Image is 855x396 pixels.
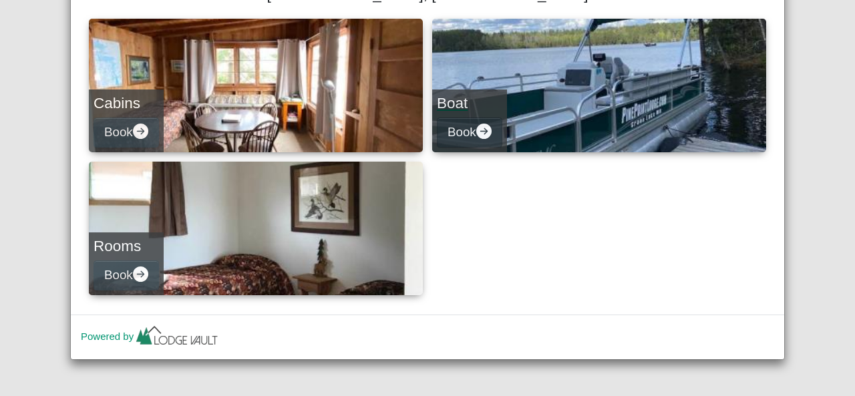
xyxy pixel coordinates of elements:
h4: Rooms [94,237,159,255]
svg: arrow right circle fill [133,266,148,282]
h4: Boat [437,94,502,112]
svg: arrow right circle fill [476,124,492,139]
img: lv-small.ca335149.png [134,323,220,352]
button: Bookarrow right circle fill [437,118,502,148]
h4: Cabins [94,94,159,112]
svg: arrow right circle fill [133,124,148,139]
a: Powered by [81,331,220,342]
button: Bookarrow right circle fill [94,118,159,148]
button: Bookarrow right circle fill [94,260,159,290]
